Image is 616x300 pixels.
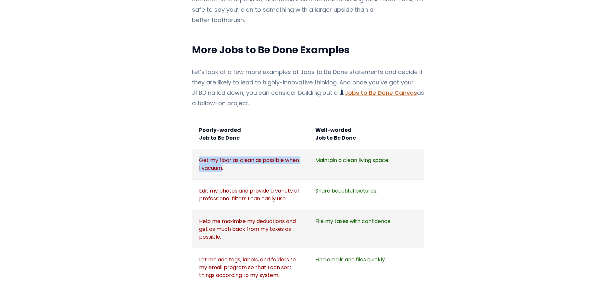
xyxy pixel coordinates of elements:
[192,180,308,210] td: Edit my photos and provide a variety of professional filters I can easily use.
[192,149,308,180] td: Get my floor as clean as possible when I vacuum.
[308,180,424,210] td: Share beautiful pictures.
[192,44,424,56] h2: More Jobs to Be Done Examples
[192,248,308,286] td: Let me add tags, labels, and folders to my email program so that I can sort things according to m...
[192,210,308,248] td: Help me maximize my deductions and get as much back from my taxes as possible.
[308,149,424,180] td: Maintain a clean living space.
[192,67,424,108] p: Let’s look at a few more examples of Jobs to Be Done statements and decide if they are likely to ...
[308,210,424,248] td: File my taxes with confidence.
[315,126,356,142] strong: Well-worded Job to Be Done
[340,89,417,97] a: Jobs to Be Done Canvas
[308,248,424,286] td: Find emails and files quickly.
[199,126,241,142] strong: Poorly-worded Job to Be Done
